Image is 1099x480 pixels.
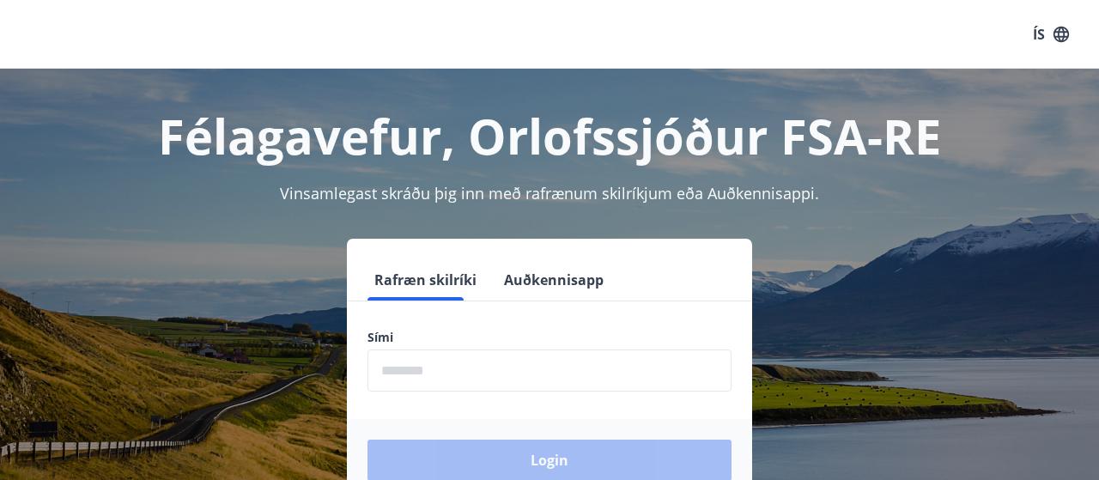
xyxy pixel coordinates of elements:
button: Rafræn skilríki [367,259,483,301]
label: Sími [367,329,732,346]
h1: Félagavefur, Orlofssjóður FSA-RE [21,103,1078,168]
button: Auðkennisapp [497,259,610,301]
span: Vinsamlegast skráðu þig inn með rafrænum skilríkjum eða Auðkennisappi. [280,183,819,204]
button: ÍS [1023,19,1078,50]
